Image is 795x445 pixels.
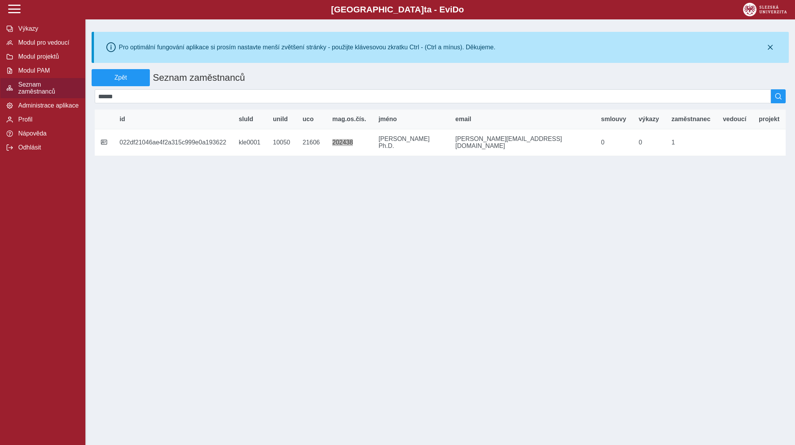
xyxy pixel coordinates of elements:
[455,116,471,123] span: email
[267,129,297,156] td: 10050
[16,144,79,151] span: Odhlásit
[16,53,79,60] span: Modul projektů
[672,116,711,123] span: zaměstnanec
[16,102,79,109] span: Administrace aplikace
[16,67,79,74] span: Modul PAM
[632,129,665,156] td: 0
[119,44,495,51] div: Pro optimální fungování aplikace si prosím nastavte menší zvětšení stránky - použijte klávesovou ...
[326,129,372,156] td: 202438
[378,116,397,123] span: jméno
[601,116,626,123] span: smlouvy
[743,3,787,16] img: logo_web_su.png
[424,5,427,14] span: t
[23,5,772,15] b: [GEOGRAPHIC_DATA] a - Evi
[459,5,464,14] span: o
[92,69,150,86] button: Zpět
[332,116,366,123] span: mag.os.čís.
[95,74,146,81] span: Zpět
[120,116,125,123] span: id
[239,116,253,123] span: sluId
[16,116,79,123] span: Profil
[759,116,779,123] span: projekt
[16,25,79,32] span: Výkazy
[16,130,79,137] span: Nápověda
[723,116,746,123] span: vedoucí
[16,81,79,95] span: Seznam zaměstnanců
[452,5,458,14] span: D
[303,116,314,123] span: uco
[665,129,717,156] td: 1
[639,116,659,123] span: výkazy
[113,129,233,156] td: 022df21046ae4f2a315c999e0a193622
[297,129,326,156] td: 21606
[16,39,79,46] span: Modul pro vedoucí
[372,129,449,156] td: [PERSON_NAME] Ph.D.
[233,129,267,156] td: kle0001
[273,116,288,123] span: uniId
[449,129,595,156] td: [PERSON_NAME][EMAIL_ADDRESS][DOMAIN_NAME]
[150,69,731,86] h1: Seznam zaměstnanců
[595,129,632,156] td: 0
